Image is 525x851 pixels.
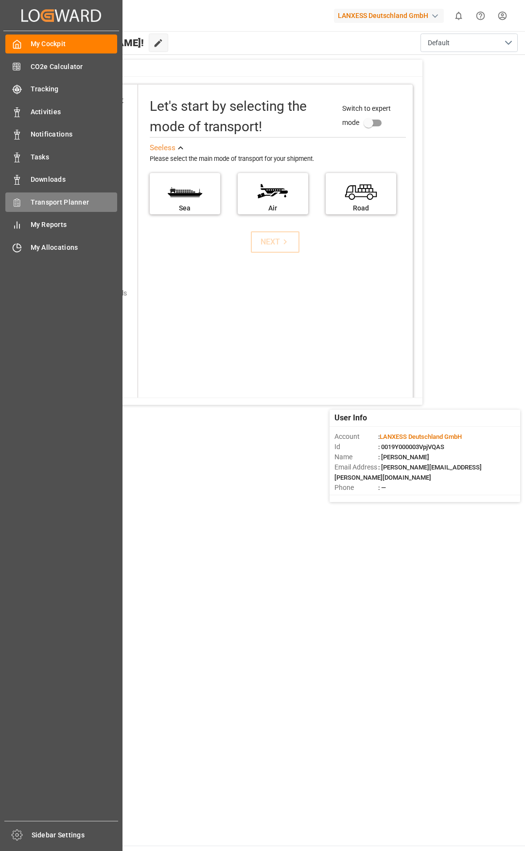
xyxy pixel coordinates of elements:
[150,142,175,154] div: See less
[5,170,117,189] a: Downloads
[334,452,378,462] span: Name
[5,125,117,144] a: Notifications
[334,9,444,23] div: LANXESS Deutschland GmbH
[243,203,303,213] div: Air
[342,104,391,126] span: Switch to expert mode
[334,464,482,481] span: : [PERSON_NAME][EMAIL_ADDRESS][PERSON_NAME][DOMAIN_NAME]
[334,483,378,493] span: Phone
[378,443,444,451] span: : 0019Y000003VpjVQAS
[155,203,215,213] div: Sea
[31,243,118,253] span: My Allocations
[31,220,118,230] span: My Reports
[334,432,378,442] span: Account
[5,147,117,166] a: Tasks
[428,38,450,48] span: Default
[31,129,118,139] span: Notifications
[150,154,406,164] div: Please select the main mode of transport for your shipment.
[31,62,118,72] span: CO2e Calculator
[380,433,462,440] span: LANXESS Deutschland GmbH
[5,35,117,53] a: My Cockpit
[334,462,378,472] span: Email Address
[334,6,448,25] button: LANXESS Deutschland GmbH
[378,494,402,502] span: : Shipper
[5,80,117,99] a: Tracking
[32,830,119,840] span: Sidebar Settings
[331,203,391,213] div: Road
[5,215,117,234] a: My Reports
[334,493,378,503] span: Account Type
[31,84,118,94] span: Tracking
[150,96,332,137] div: Let's start by selecting the mode of transport!
[31,107,118,117] span: Activities
[66,288,127,298] div: Add shipping details
[31,39,118,49] span: My Cockpit
[5,238,117,257] a: My Allocations
[378,433,462,440] span: :
[39,34,144,52] span: Hello [PERSON_NAME]!
[334,412,367,424] span: User Info
[251,231,299,253] button: NEXT
[31,197,118,208] span: Transport Planner
[5,102,117,121] a: Activities
[470,5,491,27] button: Help Center
[420,34,518,52] button: open menu
[5,57,117,76] a: CO2e Calculator
[448,5,470,27] button: show 0 new notifications
[31,152,118,162] span: Tasks
[5,192,117,211] a: Transport Planner
[31,174,118,185] span: Downloads
[378,453,429,461] span: : [PERSON_NAME]
[378,484,386,491] span: : —
[261,236,290,248] div: NEXT
[334,442,378,452] span: Id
